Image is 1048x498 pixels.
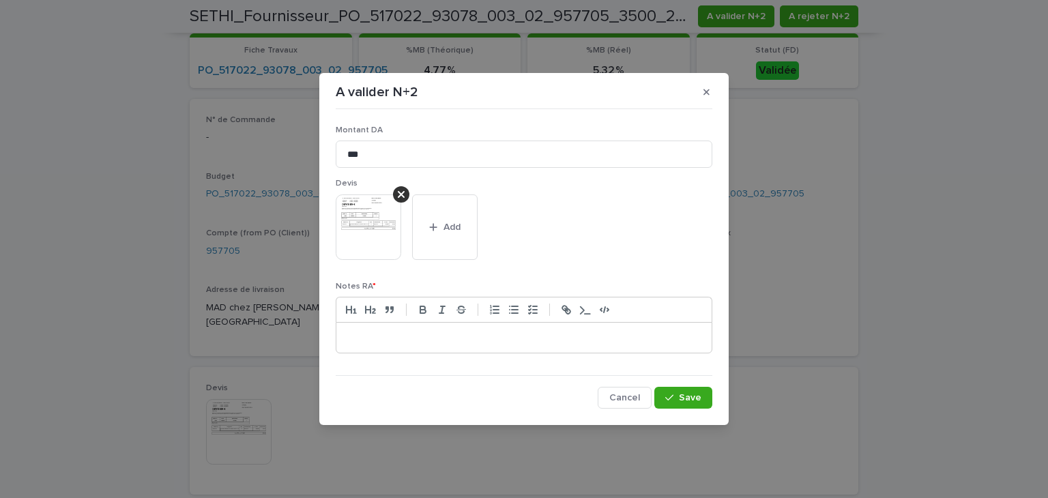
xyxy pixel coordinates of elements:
[336,126,383,134] span: Montant DA
[609,393,640,402] span: Cancel
[598,387,652,409] button: Cancel
[336,282,376,291] span: Notes RA
[336,84,418,100] p: A valider N+2
[679,393,701,402] span: Save
[412,194,478,260] button: Add
[336,179,358,188] span: Devis
[443,222,461,232] span: Add
[654,387,712,409] button: Save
